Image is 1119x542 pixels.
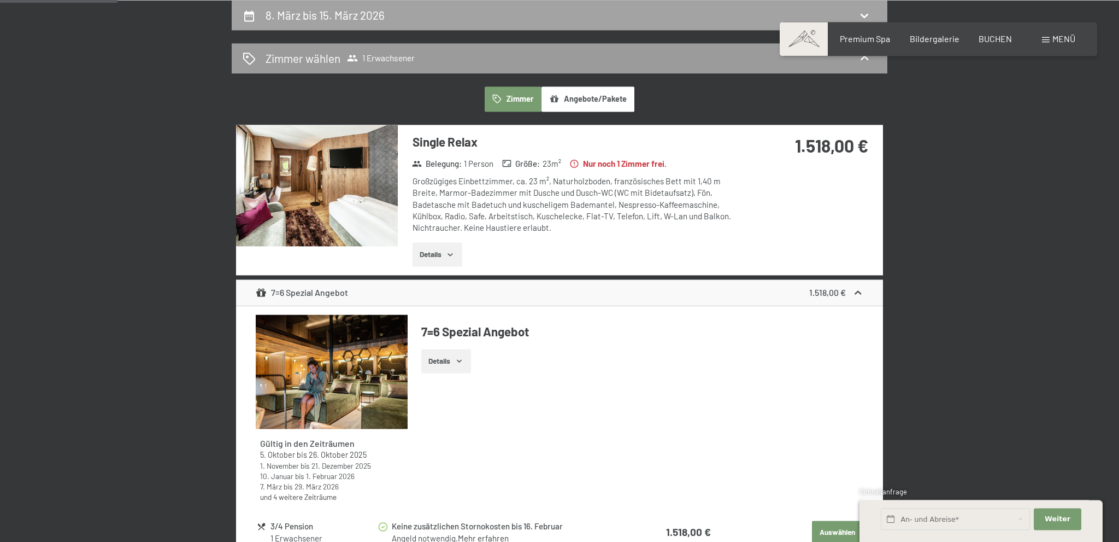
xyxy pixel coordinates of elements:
time: 01.02.2026 [306,471,355,481]
button: Weiter [1034,508,1081,531]
span: Menü [1052,33,1075,44]
span: 1 Erwachsener [347,53,415,63]
time: 21.12.2025 [311,461,371,470]
strong: Nur noch 1 Zimmer frei. [569,158,667,170]
span: 1 Person [464,158,493,170]
a: Bildergalerie [910,33,959,44]
div: 7=6 Spezial Angebot [256,286,349,299]
div: Großzügiges Einbettzimmer, ca. 23 m², Naturholzboden, französisches Bett mit 1,40 m Breite, Marmo... [413,176,738,234]
button: Details [413,242,462,266]
div: bis [260,450,403,461]
time: 26.10.2025 [309,450,367,459]
strong: 1.518,00 € [809,287,846,298]
span: Schnellanfrage [859,487,907,496]
img: mss_renderimg.php [236,125,398,246]
time: 10.01.2026 [260,471,293,481]
img: mss_renderimg.php [256,314,408,429]
h4: 7=6 Spezial Angebot [421,323,864,340]
button: Zimmer [485,86,541,112]
h3: Single Relax [413,133,738,150]
div: 3/4 Pension [270,520,377,533]
a: und 4 weitere Zeiträume [260,492,337,502]
time: 05.10.2025 [260,450,295,459]
div: bis [260,461,403,471]
strong: Größe : [502,158,540,170]
strong: Belegung : [412,158,462,170]
button: Details [421,349,471,373]
a: BUCHEN [979,33,1012,44]
div: bis [260,481,403,492]
span: 23 m² [543,158,561,170]
div: 7=6 Spezial Angebot1.518,00 € [236,279,883,306]
time: 29.03.2026 [295,482,339,491]
strong: Gültig in den Zeiträumen [260,438,355,448]
time: 01.11.2025 [260,461,299,470]
strong: 1.518,00 € [666,526,711,538]
a: Premium Spa [840,33,890,44]
span: Weiter [1045,514,1070,524]
h2: 8. März bis 15. März 2026 [266,8,385,22]
div: bis [260,471,403,481]
time: 07.03.2026 [260,482,282,491]
button: Angebote/Pakete [541,86,634,112]
div: Keine zusätzlichen Stornokosten bis 16. Februar [392,520,619,533]
h2: Zimmer wählen [266,50,340,66]
strong: 1.518,00 € [795,135,868,156]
